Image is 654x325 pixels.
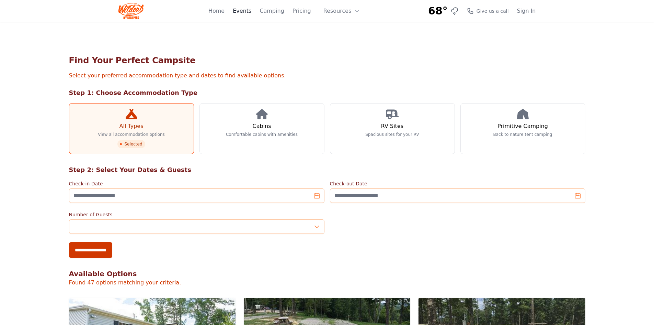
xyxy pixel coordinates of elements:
[260,7,284,15] a: Camping
[69,165,585,175] h2: Step 2: Select Your Dates & Guests
[428,5,448,17] span: 68°
[226,132,298,137] p: Comfortable cabins with amenities
[117,140,145,148] span: Selected
[119,122,143,130] h3: All Types
[252,122,271,130] h3: Cabins
[69,269,585,279] h2: Available Options
[381,122,403,130] h3: RV Sites
[330,180,585,187] label: Check-out Date
[319,4,364,18] button: Resources
[69,55,585,66] h1: Find Your Perfect Campsite
[69,103,194,154] a: All Types View all accommodation options Selected
[467,8,509,14] a: Give us a call
[477,8,509,14] span: Give us a call
[233,7,251,15] a: Events
[292,7,311,15] a: Pricing
[460,103,585,154] a: Primitive Camping Back to nature tent camping
[199,103,324,154] a: Cabins Comfortable cabins with amenities
[69,72,585,80] p: Select your preferred accommodation type and dates to find available options.
[69,88,585,98] h2: Step 1: Choose Accommodation Type
[330,103,455,154] a: RV Sites Spacious sites for your RV
[497,122,548,130] h3: Primitive Camping
[493,132,552,137] p: Back to nature tent camping
[98,132,165,137] p: View all accommodation options
[517,7,536,15] a: Sign In
[69,180,324,187] label: Check-in Date
[69,211,324,218] label: Number of Guests
[118,3,144,19] img: Wildcat Logo
[69,279,585,287] p: Found 47 options matching your criteria.
[208,7,225,15] a: Home
[365,132,419,137] p: Spacious sites for your RV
